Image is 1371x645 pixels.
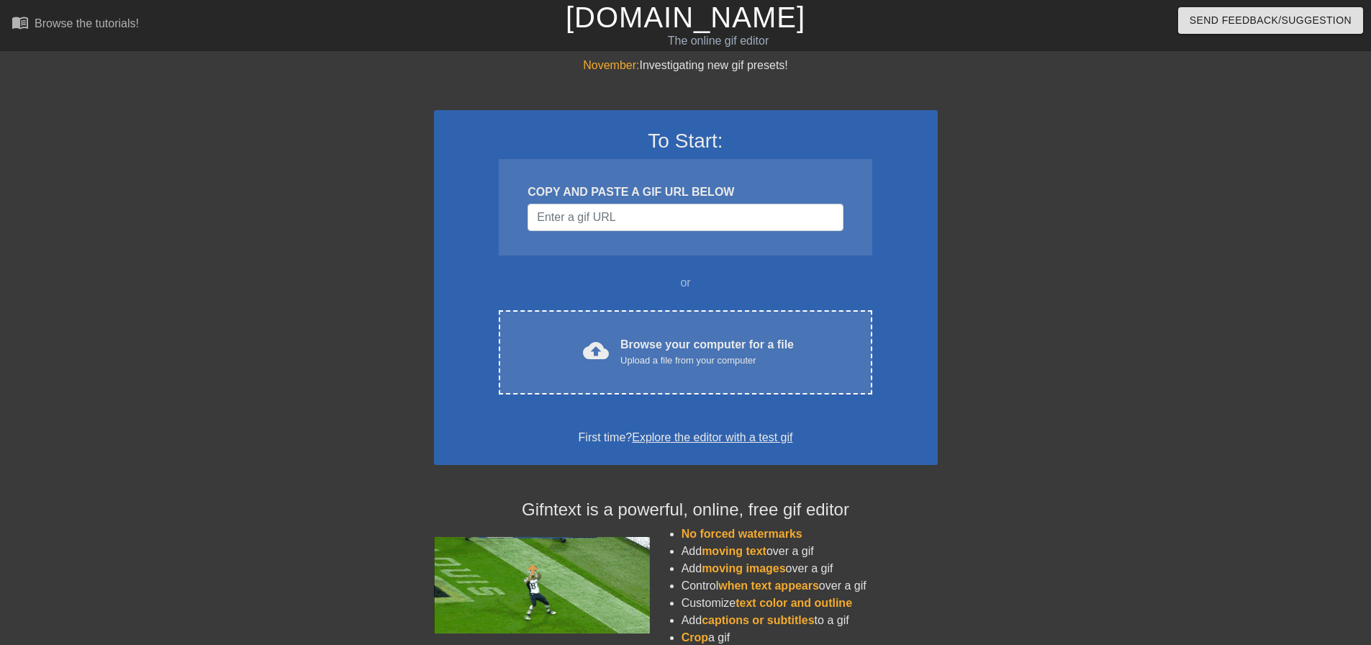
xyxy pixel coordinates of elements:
li: Add over a gif [682,560,938,577]
h4: Gifntext is a powerful, online, free gif editor [434,500,938,520]
div: First time? [453,429,919,446]
div: Browse your computer for a file [620,336,794,368]
li: Add over a gif [682,543,938,560]
div: COPY AND PASTE A GIF URL BELOW [528,184,843,201]
div: Upload a file from your computer [620,353,794,368]
img: football_small.gif [434,537,650,633]
a: [DOMAIN_NAME] [566,1,805,33]
li: Customize [682,595,938,612]
button: Send Feedback/Suggestion [1178,7,1363,34]
span: moving images [702,562,785,574]
span: cloud_upload [583,338,609,364]
span: Crop [682,631,708,644]
div: The online gif editor [464,32,972,50]
span: No forced watermarks [682,528,802,540]
span: November: [583,59,639,71]
div: Browse the tutorials! [35,17,139,30]
a: Browse the tutorials! [12,14,139,36]
span: captions or subtitles [702,614,814,626]
span: text color and outline [736,597,852,609]
li: Add to a gif [682,612,938,629]
span: when text appears [718,579,819,592]
h3: To Start: [453,129,919,153]
span: menu_book [12,14,29,31]
a: Explore the editor with a test gif [632,431,792,443]
li: Control over a gif [682,577,938,595]
span: Send Feedback/Suggestion [1190,12,1352,30]
input: Username [528,204,843,231]
span: moving text [702,545,766,557]
div: or [471,274,900,292]
div: Investigating new gif presets! [434,57,938,74]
